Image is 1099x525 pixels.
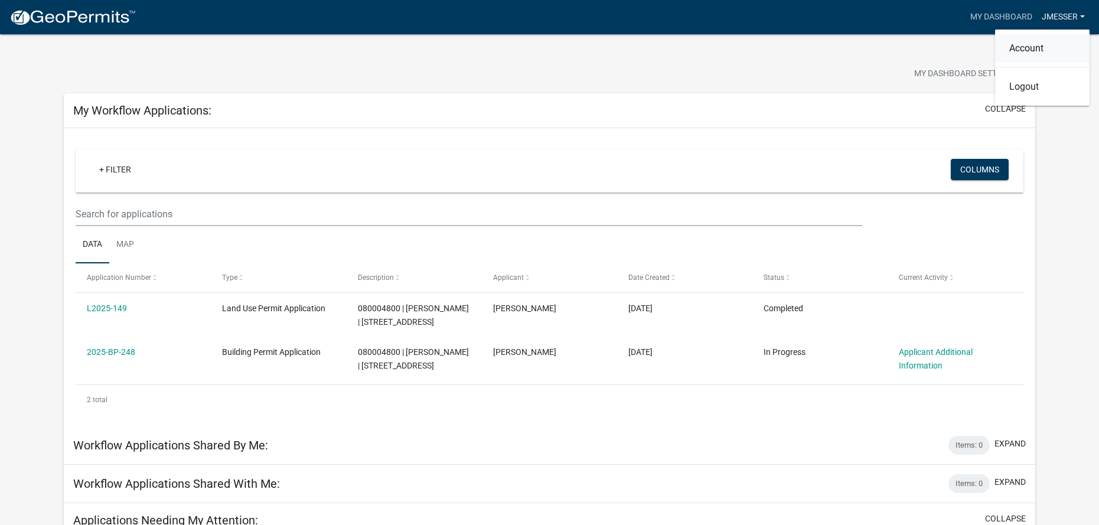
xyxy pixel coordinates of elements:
[222,347,321,357] span: Building Permit Application
[995,34,1090,63] a: Account
[617,263,752,292] datatable-header-cell: Date Created
[628,304,653,313] span: 10/14/2025
[481,263,617,292] datatable-header-cell: Applicant
[1037,6,1090,28] a: JMesser
[346,263,481,292] datatable-header-cell: Description
[995,73,1090,101] a: Logout
[905,63,1042,86] button: My Dashboard Settingssettings
[899,273,948,282] span: Current Activity
[493,347,556,357] span: Jesse Messer
[358,347,469,370] span: 080004800 | JESSE J MESSER | 10888 155TH AVE NE
[764,304,803,313] span: Completed
[994,476,1026,488] button: expand
[211,263,346,292] datatable-header-cell: Type
[90,159,141,180] a: + Filter
[76,385,1023,415] div: 2 total
[995,30,1090,106] div: JMesser
[87,273,151,282] span: Application Number
[628,347,653,357] span: 09/29/2025
[985,513,1026,525] button: collapse
[358,273,394,282] span: Description
[222,304,325,313] span: Land Use Permit Application
[752,263,888,292] datatable-header-cell: Status
[985,103,1026,115] button: collapse
[764,273,784,282] span: Status
[888,263,1023,292] datatable-header-cell: Current Activity
[87,347,135,357] a: 2025-BP-248
[899,347,973,370] a: Applicant Additional Information
[951,159,1009,180] button: Columns
[73,477,280,491] h5: Workflow Applications Shared With Me:
[948,436,990,455] div: Items: 0
[948,474,990,493] div: Items: 0
[966,6,1037,28] a: My Dashboard
[73,438,268,452] h5: Workflow Applications Shared By Me:
[914,67,1016,81] span: My Dashboard Settings
[764,347,806,357] span: In Progress
[76,226,109,264] a: Data
[76,263,211,292] datatable-header-cell: Application Number
[222,273,237,282] span: Type
[493,273,524,282] span: Applicant
[493,304,556,313] span: Jesse Messer
[76,202,862,226] input: Search for applications
[994,438,1026,450] button: expand
[628,273,670,282] span: Date Created
[87,304,127,313] a: L2025-149
[64,128,1035,426] div: collapse
[109,226,141,264] a: Map
[358,304,469,327] span: 080004800 | JESSE J MESSER | 10888 155TH AVE NE
[73,103,211,118] h5: My Workflow Applications:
